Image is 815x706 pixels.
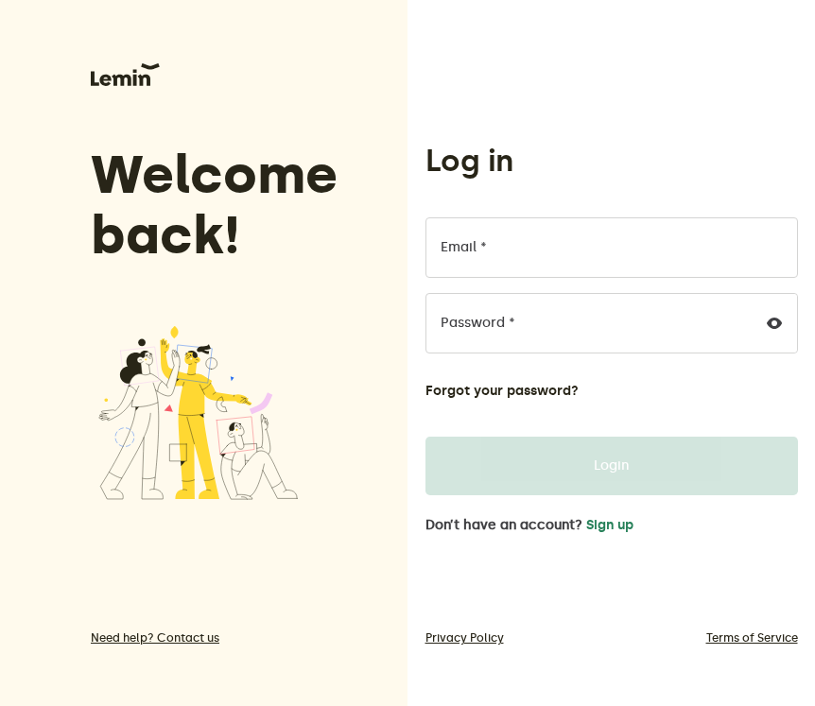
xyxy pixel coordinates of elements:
[425,217,798,278] input: Email *
[91,630,306,646] a: Need help? Contact us
[441,316,515,331] label: Password *
[91,145,306,266] h3: Welcome back!
[441,240,487,255] label: Email *
[425,630,504,646] a: Privacy Policy
[425,384,579,399] button: Forgot your password?
[706,630,798,646] a: Terms of Service
[425,437,798,495] button: Login
[425,518,582,533] span: Don’t have an account?
[425,142,513,180] h1: Log in
[586,518,633,533] button: Sign up
[91,63,160,86] img: Lemin logo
